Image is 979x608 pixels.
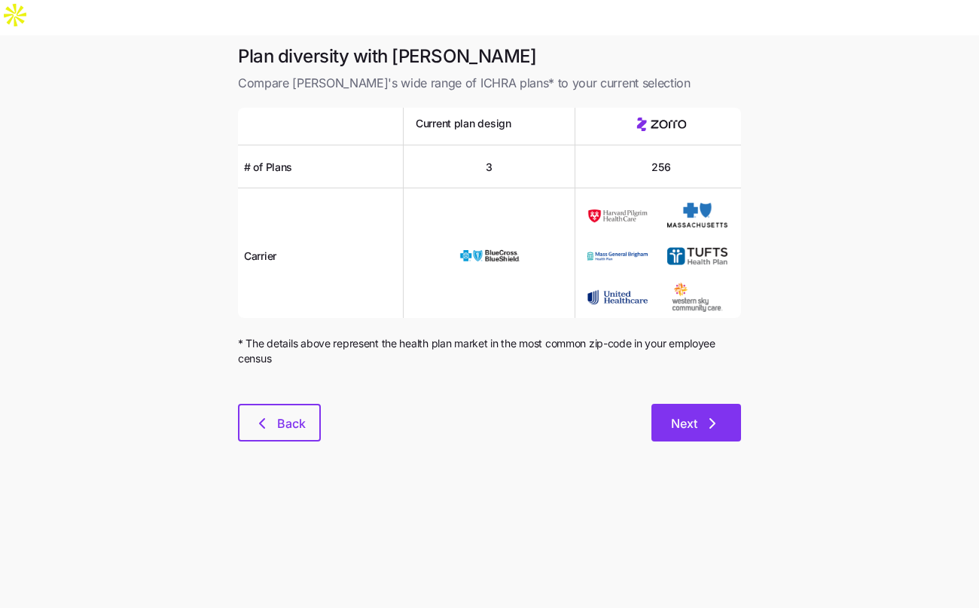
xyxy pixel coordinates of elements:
[587,283,648,311] img: Carrier
[587,242,648,270] img: Carrier
[667,283,727,311] img: Carrier
[244,249,276,264] span: Carrier
[651,404,741,441] button: Next
[238,44,741,68] h1: Plan diversity with [PERSON_NAME]
[416,116,511,131] span: Current plan design
[244,160,292,175] span: # of Plans
[277,414,306,432] span: Back
[667,200,727,229] img: Carrier
[671,414,697,432] span: Next
[667,242,727,270] img: Carrier
[238,336,741,367] span: * The details above represent the health plan market in the most common zip-code in your employee...
[651,160,670,175] span: 256
[238,74,741,93] span: Compare [PERSON_NAME]'s wide range of ICHRA plans* to your current selection
[459,242,520,270] img: Carrier
[238,404,321,441] button: Back
[486,160,493,175] span: 3
[587,200,648,229] img: Carrier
